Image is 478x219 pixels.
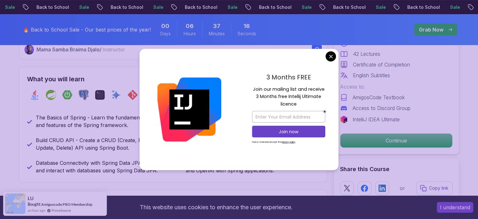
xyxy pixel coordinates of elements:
p: Back to School [96,4,139,10]
p: Continue [340,134,452,147]
h2: Share this Course [340,165,453,174]
p: IntelliJ IDEA Ultimate [353,116,400,123]
button: Continue [340,133,453,148]
p: Back to School [319,4,361,10]
p: Back to School [170,4,213,10]
span: Days [160,31,171,37]
img: java logo [30,90,40,100]
p: Build CRUD API - Create a CRUD (Create, Read, Update, Delete) API using Spring Boot. [36,136,169,152]
p: Sale [361,4,382,10]
p: Sale [139,4,159,10]
span: Minutes [209,31,225,37]
h2: What you will learn [27,75,319,84]
span: 16 Seconds [244,22,250,31]
span: LU [28,196,34,201]
img: postgres logo [79,90,89,100]
p: or [400,184,405,192]
p: Back to School [22,4,65,10]
img: spring logo [46,90,56,100]
p: Copy link [429,185,448,191]
span: 37 Minutes [213,22,220,31]
p: Grab Now [419,26,443,33]
p: Access to: [340,83,453,90]
img: Nelson Djalo [25,45,34,55]
p: Sale [436,4,456,10]
p: Back to School [244,4,287,10]
p: The Basics of Spring - Learn the fundamental concepts and features of the Spring framework. [36,114,169,129]
p: English Subtitles [353,72,390,79]
span: Instructor [103,46,125,53]
p: Access to Discord Group [353,104,410,112]
img: spring-boot logo [62,90,72,100]
span: Bought [28,202,41,207]
p: AmigosCode Textbook [353,94,405,101]
button: Copy link [416,181,453,195]
img: jetbrains logo [340,116,348,123]
p: 42 Lectures [353,50,380,58]
p: Sale [65,4,85,10]
p: Sale [287,4,307,10]
p: Sale [213,4,233,10]
span: Seconds [238,31,256,37]
span: 0 Days [161,22,169,31]
img: terminal logo [95,90,105,100]
img: git logo [128,90,138,100]
a: Amigoscode PRO Membership [41,202,92,207]
img: provesource social proof notification image [5,193,25,214]
p: Mama Samba Braima Djalo / [36,46,125,53]
button: Accept cookies [437,202,473,213]
span: Hours [184,31,196,37]
p: 🔥 Back to School Sale - Our best prices of the year! [23,26,151,33]
a: ProveSource [52,208,71,213]
span: an hour ago [28,208,45,213]
p: Database Connectivity with Spring Data JPA - Connect and interact with databases using Spring Dat... [36,159,169,174]
img: ai logo [111,90,121,100]
div: This website uses cookies to enhance the user experience. [5,200,427,214]
span: 6 Hours [186,22,194,31]
p: Back to School [393,4,436,10]
p: Certificate of Completion [353,61,410,68]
